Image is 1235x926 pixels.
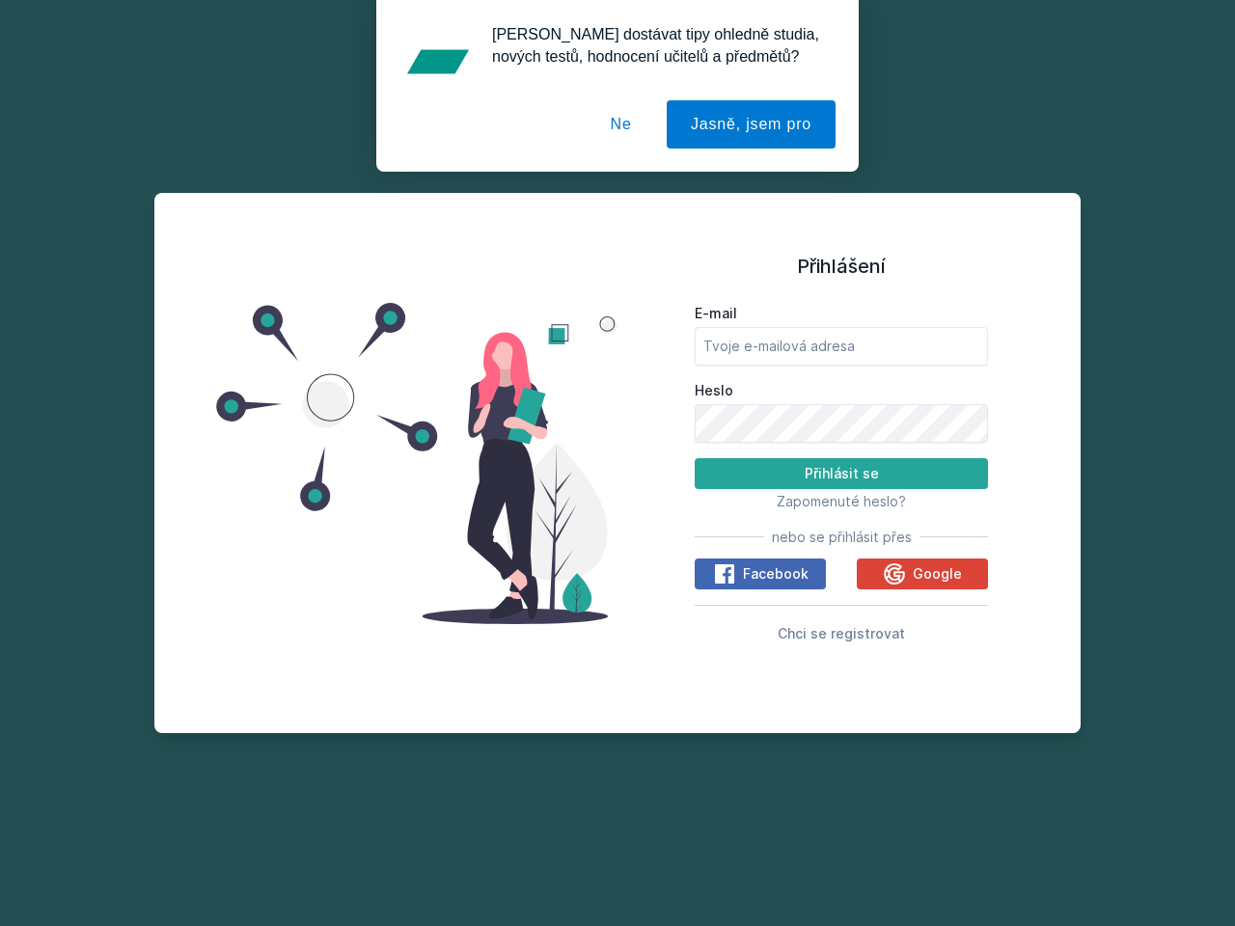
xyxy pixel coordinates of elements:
[695,381,988,400] label: Heslo
[857,558,988,589] button: Google
[695,558,826,589] button: Facebook
[777,493,906,509] span: Zapomenuté heslo?
[778,625,905,641] span: Chci se registrovat
[587,100,656,149] button: Ne
[695,458,988,489] button: Přihlásit se
[695,252,988,281] h1: Přihlášení
[743,564,809,584] span: Facebook
[913,564,962,584] span: Google
[695,327,988,366] input: Tvoje e-mailová adresa
[695,304,988,323] label: E-mail
[477,23,836,68] div: [PERSON_NAME] dostávat tipy ohledně studia, nových testů, hodnocení učitelů a předmětů?
[772,528,912,547] span: nebo se přihlásit přes
[399,23,477,100] img: notification icon
[667,100,836,149] button: Jasně, jsem pro
[778,621,905,644] button: Chci se registrovat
